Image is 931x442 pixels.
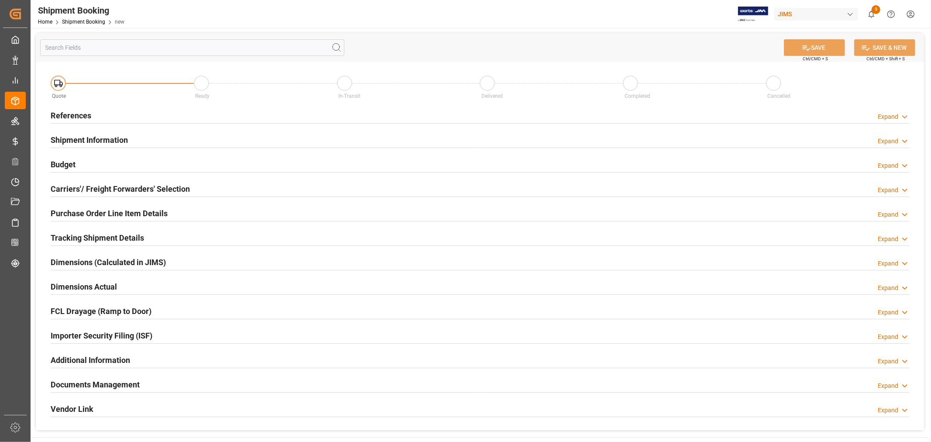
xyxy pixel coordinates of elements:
div: Shipment Booking [38,4,124,17]
div: JIMS [774,8,858,21]
div: Expand [878,210,898,219]
h2: Additional Information [51,354,130,366]
div: Expand [878,406,898,415]
h2: References [51,110,91,121]
a: Home [38,19,52,25]
span: Cancelled [768,93,791,99]
h2: Budget [51,159,76,170]
div: Expand [878,381,898,390]
h2: Carriers'/ Freight Forwarders' Selection [51,183,190,195]
button: JIMS [774,6,862,22]
div: Expand [878,357,898,366]
h2: Importer Security Filing (ISF) [51,330,152,342]
input: Search Fields [40,39,344,56]
span: Ready [195,93,210,99]
span: Ctrl/CMD + S [803,55,828,62]
button: SAVE [784,39,845,56]
span: 5 [872,5,880,14]
h2: Tracking Shipment Details [51,232,144,244]
span: Delivered [481,93,503,99]
button: SAVE & NEW [854,39,915,56]
div: Expand [878,161,898,170]
div: Expand [878,186,898,195]
span: In-Transit [338,93,361,99]
div: Expand [878,112,898,121]
h2: Shipment Information [51,134,128,146]
h2: Documents Management [51,379,140,390]
button: Help Center [881,4,901,24]
button: show 5 new notifications [862,4,881,24]
div: Expand [878,332,898,342]
div: Expand [878,235,898,244]
a: Shipment Booking [62,19,105,25]
div: Expand [878,259,898,268]
div: Expand [878,137,898,146]
span: Quote [52,93,66,99]
h2: Vendor Link [51,403,93,415]
h2: Dimensions (Calculated in JIMS) [51,256,166,268]
h2: Purchase Order Line Item Details [51,207,168,219]
h2: Dimensions Actual [51,281,117,293]
div: Expand [878,283,898,293]
span: Completed [625,93,650,99]
span: Ctrl/CMD + Shift + S [866,55,905,62]
h2: FCL Drayage (Ramp to Door) [51,305,151,317]
div: Expand [878,308,898,317]
img: Exertis%20JAM%20-%20Email%20Logo.jpg_1722504956.jpg [738,7,768,22]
